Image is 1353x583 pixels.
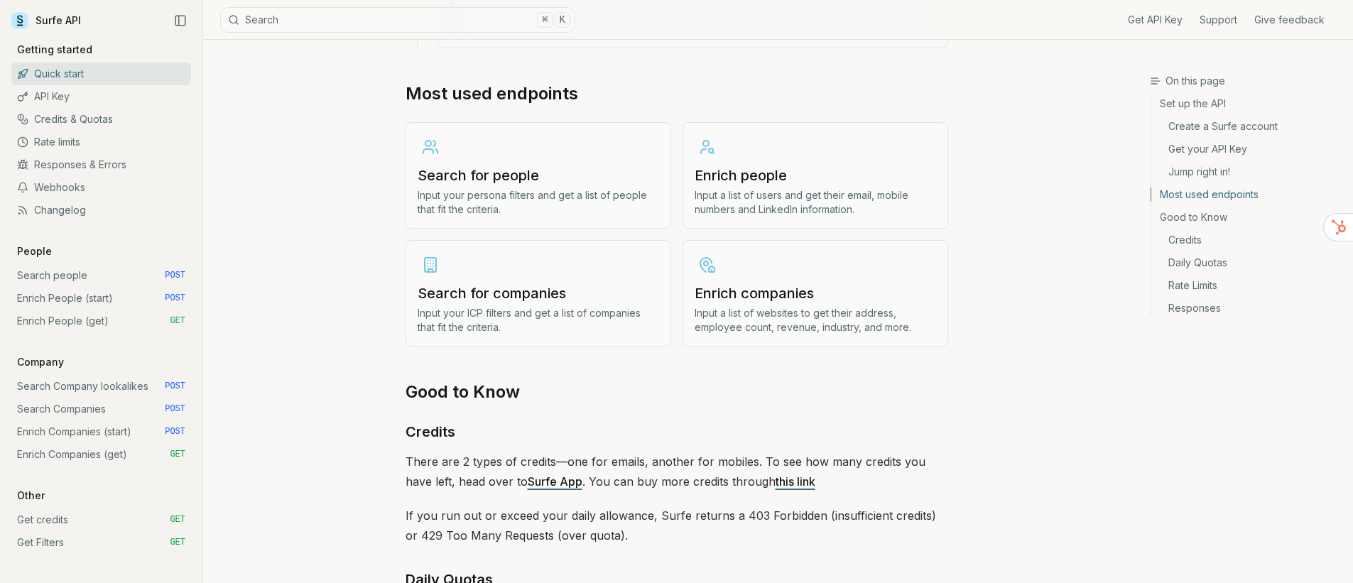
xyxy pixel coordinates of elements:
[165,293,185,304] span: POST
[165,403,185,415] span: POST
[683,240,948,347] a: Enrich companiesInput a list of websites to get their address, employee count, revenue, industry,...
[1151,115,1342,138] a: Create a Surfe account
[1151,138,1342,160] a: Get your API Key
[11,508,191,531] a: Get credits GET
[11,489,50,503] p: Other
[165,381,185,392] span: POST
[1151,160,1342,183] a: Jump right in!
[170,514,185,525] span: GET
[695,165,936,185] h3: Enrich people
[406,240,671,347] a: Search for companiesInput your ICP filters and get a list of companies that fit the criteria.
[406,506,948,545] p: If you run out or exceed your daily allowance, Surfe returns a 403 Forbidden (insufficient credit...
[11,420,191,443] a: Enrich Companies (start) POST
[11,10,81,31] a: Surfe API
[418,188,659,217] p: Input your persona filters and get a list of people that fit the criteria.
[1151,183,1342,206] a: Most used endpoints
[1151,97,1342,115] a: Set up the API
[11,398,191,420] a: Search Companies POST
[220,7,575,33] button: Search⌘K
[165,270,185,281] span: POST
[418,306,659,334] p: Input your ICP filters and get a list of companies that fit the criteria.
[165,426,185,437] span: POST
[1151,274,1342,297] a: Rate Limits
[11,131,191,153] a: Rate limits
[418,283,659,303] h3: Search for companies
[1200,13,1237,27] a: Support
[170,449,185,460] span: GET
[170,315,185,327] span: GET
[683,122,948,229] a: Enrich peopleInput a list of users and get their email, mobile numbers and LinkedIn information.
[406,122,671,229] a: Search for peopleInput your persona filters and get a list of people that fit the criteria.
[11,264,191,287] a: Search people POST
[1151,229,1342,251] a: Credits
[11,244,58,258] p: People
[1254,13,1325,27] a: Give feedback
[11,153,191,176] a: Responses & Errors
[1151,251,1342,274] a: Daily Quotas
[555,12,570,28] kbd: K
[406,381,520,403] a: Good to Know
[1150,74,1342,88] h3: On this page
[170,537,185,548] span: GET
[11,199,191,222] a: Changelog
[695,306,936,334] p: Input a list of websites to get their address, employee count, revenue, industry, and more.
[406,82,578,105] a: Most used endpoints
[1151,206,1342,229] a: Good to Know
[776,474,815,489] a: this link
[11,176,191,199] a: Webhooks
[11,43,98,57] p: Getting started
[11,375,191,398] a: Search Company lookalikes POST
[537,12,553,28] kbd: ⌘
[11,108,191,131] a: Credits & Quotas
[170,10,191,31] button: Collapse Sidebar
[1128,13,1183,27] a: Get API Key
[11,355,70,369] p: Company
[695,283,936,303] h3: Enrich companies
[406,420,455,443] a: Credits
[406,452,948,491] p: There are 2 types of credits—one for emails, another for mobiles. To see how many credits you hav...
[11,62,191,85] a: Quick start
[11,85,191,108] a: API Key
[528,474,582,489] a: Surfe App
[1151,297,1342,315] a: Responses
[11,531,191,554] a: Get Filters GET
[695,188,936,217] p: Input a list of users and get their email, mobile numbers and LinkedIn information.
[11,443,191,466] a: Enrich Companies (get) GET
[11,310,191,332] a: Enrich People (get) GET
[418,165,659,185] h3: Search for people
[11,287,191,310] a: Enrich People (start) POST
